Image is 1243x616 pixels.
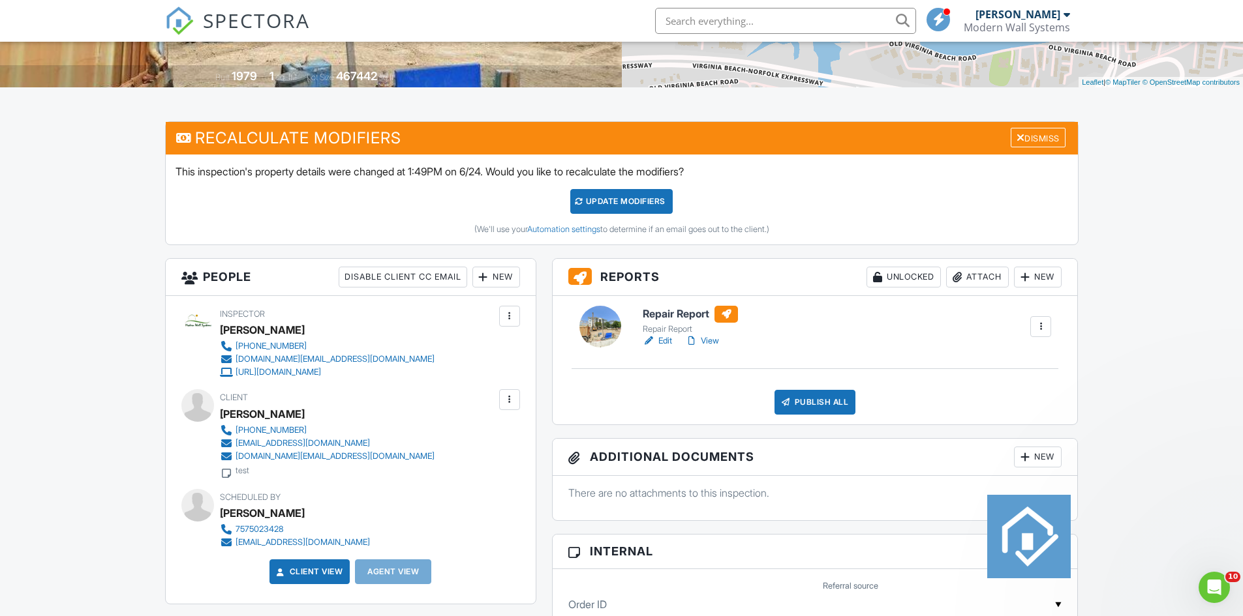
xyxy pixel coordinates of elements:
[339,267,467,287] div: Disable Client CC Email
[964,21,1070,34] div: Modern Wall Systems
[220,320,305,340] div: [PERSON_NAME]
[5,5,256,169] div: message notification from Support, 2w ago. An email could not be delivered: For more information,...
[1011,128,1066,148] div: Dismiss
[166,259,536,296] h3: People
[215,72,230,82] span: Built
[775,390,856,415] div: Publish All
[274,565,343,578] a: Client View
[220,353,435,366] a: [DOMAIN_NAME][EMAIL_ADDRESS][DOMAIN_NAME]
[1014,447,1062,467] div: New
[643,306,738,323] h6: Repair Report
[568,486,1062,500] p: There are no attachments to this inspection.
[553,259,1078,296] h3: Reports
[867,267,941,287] div: Unlocked
[553,439,1078,476] h3: Additional Documents
[166,154,1078,244] div: This inspection's property details were changed at 1:49PM on 6/24. Would you like to recalculate ...
[220,366,435,379] a: [URL][DOMAIN_NAME]
[220,492,281,502] span: Scheduled By
[236,354,435,364] div: [DOMAIN_NAME][EMAIL_ADDRESS][DOMAIN_NAME]
[220,450,435,463] a: [DOMAIN_NAME][EMAIL_ADDRESS][DOMAIN_NAME]
[276,72,294,82] span: sq. ft.
[307,72,334,82] span: Lot Size
[527,224,600,234] a: Automation settings
[5,5,256,459] div: Notification stack
[236,367,321,377] div: [URL][DOMAIN_NAME]
[236,465,249,476] div: test
[220,503,305,523] div: [PERSON_NAME]
[220,437,435,450] a: [EMAIL_ADDRESS][DOMAIN_NAME]
[643,306,738,334] a: Repair Report Repair Report
[946,267,1009,287] div: Attach
[685,334,719,347] a: View
[176,224,1068,235] div: (We'll use your to determine if an email goes out to the client.)
[553,535,1078,568] h3: Internal
[570,189,673,214] div: UPDATE Modifiers
[165,7,194,35] img: The Best Home Inspection Software - Spectora
[5,5,89,89] img: Profile image for Support
[643,334,672,347] a: Edit
[379,72,395,82] span: sq.ft.
[220,424,435,437] a: [PHONE_NUMBER]
[823,580,878,592] label: Referral source
[236,425,307,435] div: [PHONE_NUMBER]
[975,8,1060,21] div: [PERSON_NAME]
[220,523,370,536] a: 7575023428
[269,69,274,83] div: 1
[165,18,310,45] a: SPECTORA
[472,267,520,287] div: New
[1014,267,1062,287] div: New
[1199,572,1230,603] iframe: Intercom live chat
[220,392,248,402] span: Client
[166,122,1078,154] h3: Recalculate Modifiers
[655,8,916,34] input: Search everything...
[568,597,607,611] label: Order ID
[203,7,310,34] span: SPECTORA
[5,5,256,459] div: Intercom messenger
[232,69,257,83] div: 1979
[236,524,284,535] div: 7575023428
[220,404,305,424] div: [PERSON_NAME]
[643,324,738,334] div: Repair Report
[220,536,370,549] a: [EMAIL_ADDRESS][DOMAIN_NAME]
[5,5,256,459] div: 3 notifications
[1079,77,1243,88] div: |
[236,537,370,548] div: [EMAIL_ADDRESS][DOMAIN_NAME]
[5,5,256,459] div: Intercom
[1082,78,1103,86] a: Leaflet
[1105,78,1141,86] a: © MapTiler
[236,341,307,351] div: [PHONE_NUMBER]
[220,340,435,353] a: [PHONE_NUMBER]
[236,451,435,462] div: [DOMAIN_NAME][EMAIL_ADDRESS][DOMAIN_NAME]
[1225,572,1240,582] span: 10
[1143,78,1240,86] a: © OpenStreetMap contributors
[336,69,377,83] div: 467442
[236,438,370,448] div: [EMAIL_ADDRESS][DOMAIN_NAME]
[220,309,265,319] span: Inspector
[982,490,1243,581] iframe: Intercom notifications message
